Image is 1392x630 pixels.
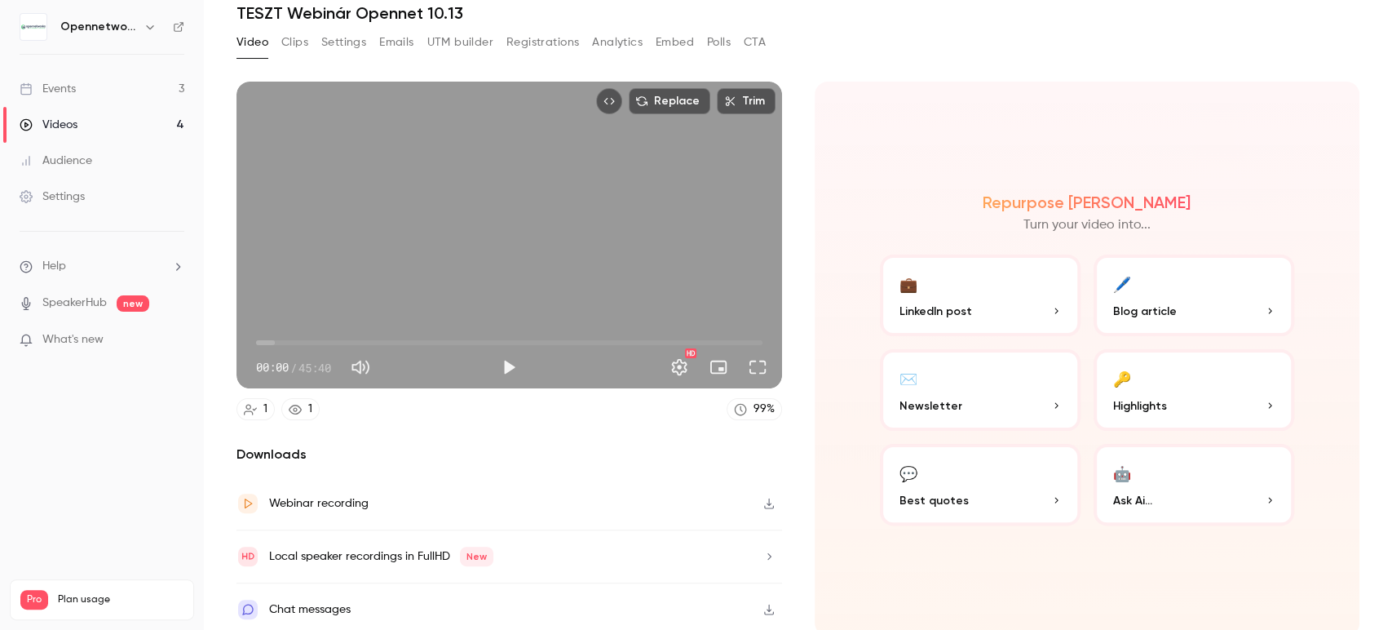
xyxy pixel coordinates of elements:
[321,29,366,55] button: Settings
[20,153,92,169] div: Audience
[1113,460,1131,486] div: 🤖
[236,3,1359,23] h1: TESZT Webinár Opennet 10.13
[1094,255,1294,336] button: 🖊️Blog article
[1094,349,1294,431] button: 🔑Highlights
[596,88,622,114] button: Embed video
[899,271,917,296] div: 💼
[1023,215,1151,235] p: Turn your video into...
[663,351,696,384] button: Settings
[707,29,731,55] button: Polls
[42,258,66,275] span: Help
[308,401,312,418] div: 1
[256,359,331,376] div: 00:00
[269,547,493,566] div: Local speaker recordings in FullHD
[493,351,525,384] button: Play
[290,359,297,376] span: /
[427,29,493,55] button: UTM builder
[727,398,782,420] a: 99%
[702,351,735,384] button: Turn on miniplayer
[899,397,962,415] span: Newsletter
[899,492,969,509] span: Best quotes
[629,88,710,114] button: Replace
[58,593,183,606] span: Plan usage
[42,331,104,348] span: What's new
[269,494,369,513] div: Webinar recording
[20,117,77,133] div: Videos
[899,366,917,391] div: ✉️
[20,590,48,610] span: Pro
[506,29,579,55] button: Registrations
[656,29,694,55] button: Embed
[880,444,1080,526] button: 💬Best quotes
[236,445,782,464] h2: Downloads
[880,349,1080,431] button: ✉️Newsletter
[344,351,377,384] button: Mute
[60,19,137,35] h6: Opennetworks Kft.
[263,401,267,418] div: 1
[20,81,76,97] div: Events
[685,348,696,358] div: HD
[880,255,1080,336] button: 💼LinkedIn post
[236,29,268,55] button: Video
[20,258,184,275] li: help-dropdown-opener
[899,303,972,320] span: LinkedIn post
[1113,397,1167,415] span: Highlights
[298,359,331,376] span: 45:40
[281,398,320,420] a: 1
[236,398,275,420] a: 1
[899,460,917,486] div: 💬
[983,193,1191,212] h2: Repurpose [PERSON_NAME]
[117,295,149,312] span: new
[20,14,46,40] img: Opennetworks Kft.
[1113,303,1177,320] span: Blog article
[753,401,775,418] div: 99 %
[460,547,493,566] span: New
[744,29,766,55] button: CTA
[1113,271,1131,296] div: 🖊️
[165,333,184,348] iframe: Noticeable Trigger
[256,359,289,376] span: 00:00
[379,29,413,55] button: Emails
[1094,444,1294,526] button: 🤖Ask Ai...
[20,189,85,205] div: Settings
[42,295,107,312] a: SpeakerHub
[1113,366,1131,391] div: 🔑
[269,600,351,619] div: Chat messages
[592,29,643,55] button: Analytics
[741,351,774,384] button: Full screen
[281,29,308,55] button: Clips
[1113,492,1152,509] span: Ask Ai...
[717,88,776,114] button: Trim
